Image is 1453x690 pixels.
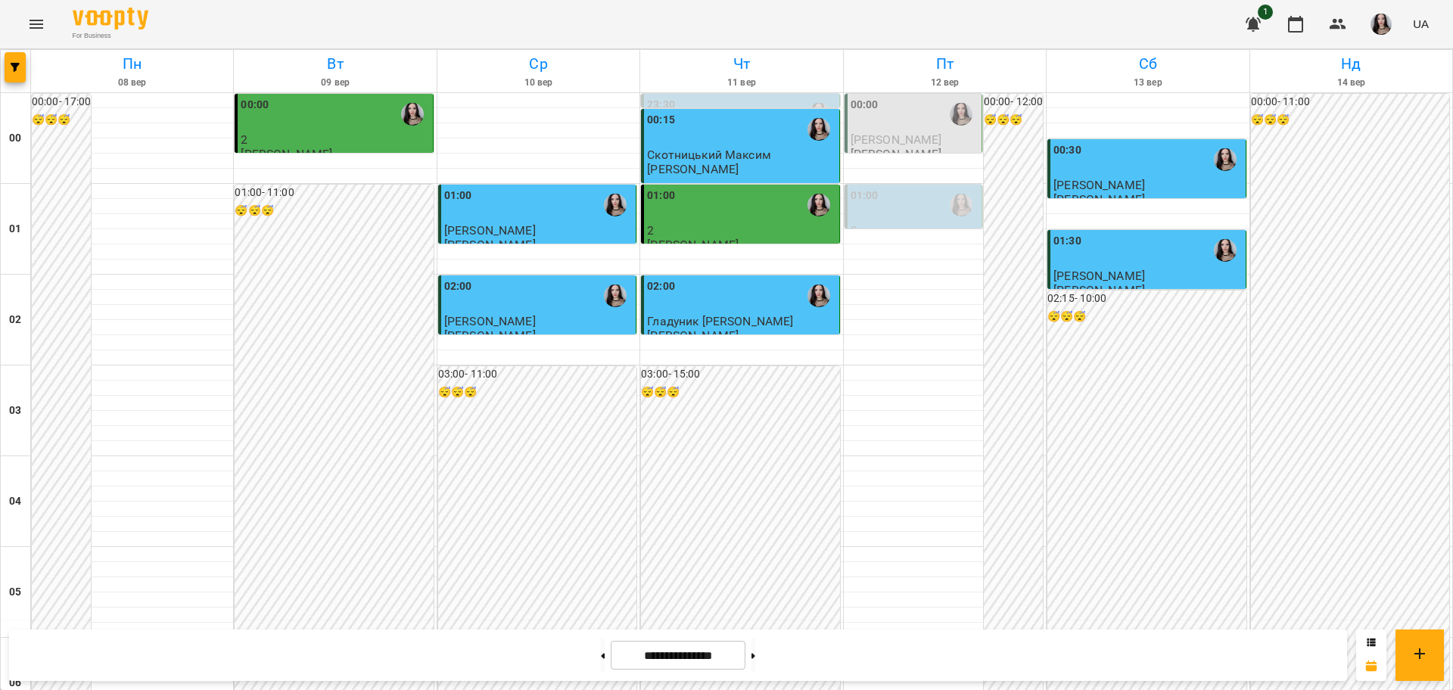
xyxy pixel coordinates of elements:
[1371,14,1392,35] img: 23d2127efeede578f11da5c146792859.jpg
[846,76,1044,90] h6: 12 вер
[1049,52,1246,76] h6: Сб
[1049,76,1246,90] h6: 13 вер
[851,132,942,147] span: [PERSON_NAME]
[444,188,472,204] label: 01:00
[647,314,793,328] span: Гладуник [PERSON_NAME]
[1053,142,1081,159] label: 00:30
[438,366,636,383] h6: 03:00 - 11:00
[1047,291,1246,307] h6: 02:15 - 10:00
[604,284,627,307] img: Габорак Галина
[1252,76,1450,90] h6: 14 вер
[401,103,424,126] img: Габорак Галина
[846,52,1044,76] h6: Пт
[444,329,536,342] p: [PERSON_NAME]
[235,203,433,219] h6: 😴😴😴
[32,94,91,110] h6: 00:00 - 17:00
[1407,10,1435,38] button: UA
[9,402,21,419] h6: 03
[33,76,231,90] h6: 08 вер
[73,31,148,41] span: For Business
[851,97,879,113] label: 00:00
[241,133,429,146] p: 2
[1053,269,1145,283] span: [PERSON_NAME]
[642,52,840,76] h6: Чт
[807,103,830,126] img: Габорак Галина
[1258,5,1273,20] span: 1
[1252,52,1450,76] h6: Нд
[9,493,21,510] h6: 04
[236,76,434,90] h6: 09 вер
[241,148,332,160] p: [PERSON_NAME]
[32,112,91,129] h6: 😴😴😴
[647,163,739,176] p: [PERSON_NAME]
[647,188,675,204] label: 01:00
[642,76,840,90] h6: 11 вер
[9,312,21,328] h6: 02
[647,278,675,295] label: 02:00
[1251,94,1449,110] h6: 00:00 - 11:00
[851,188,879,204] label: 01:00
[1047,309,1246,325] h6: 😴😴😴
[1053,233,1081,250] label: 01:30
[1053,284,1145,297] p: [PERSON_NAME]
[647,329,739,342] p: [PERSON_NAME]
[18,6,54,42] button: Menu
[807,194,830,216] img: Габорак Галина
[1053,193,1145,206] p: [PERSON_NAME]
[1053,178,1145,192] span: [PERSON_NAME]
[241,97,269,113] label: 00:00
[9,130,21,147] h6: 00
[851,224,979,237] p: 0
[641,384,839,401] h6: 😴😴😴
[950,103,972,126] img: Габорак Галина
[984,112,1043,129] h6: 😴😴😴
[440,76,637,90] h6: 10 вер
[9,221,21,238] h6: 01
[984,94,1043,110] h6: 00:00 - 12:00
[444,223,536,238] span: [PERSON_NAME]
[444,314,536,328] span: [PERSON_NAME]
[647,97,675,113] label: 23:30
[950,194,972,216] img: Габорак Галина
[444,278,472,295] label: 02:00
[33,52,231,76] h6: Пн
[235,185,433,201] h6: 01:00 - 11:00
[1251,112,1449,129] h6: 😴😴😴
[647,238,739,251] p: [PERSON_NAME]
[236,52,434,76] h6: Вт
[604,194,627,216] img: Габорак Галина
[1214,148,1237,171] img: Габорак Галина
[438,384,636,401] h6: 😴😴😴
[440,52,637,76] h6: Ср
[647,112,675,129] label: 00:15
[647,148,771,162] span: Скотницький Максим
[641,366,839,383] h6: 03:00 - 15:00
[1214,239,1237,262] img: Габорак Галина
[647,224,835,237] p: 2
[807,118,830,141] img: Габорак Галина
[1413,16,1429,32] span: UA
[807,284,830,307] img: Габорак Галина
[851,148,942,160] p: [PERSON_NAME]
[73,8,148,30] img: Voopty Logo
[444,238,536,251] p: [PERSON_NAME]
[9,584,21,601] h6: 05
